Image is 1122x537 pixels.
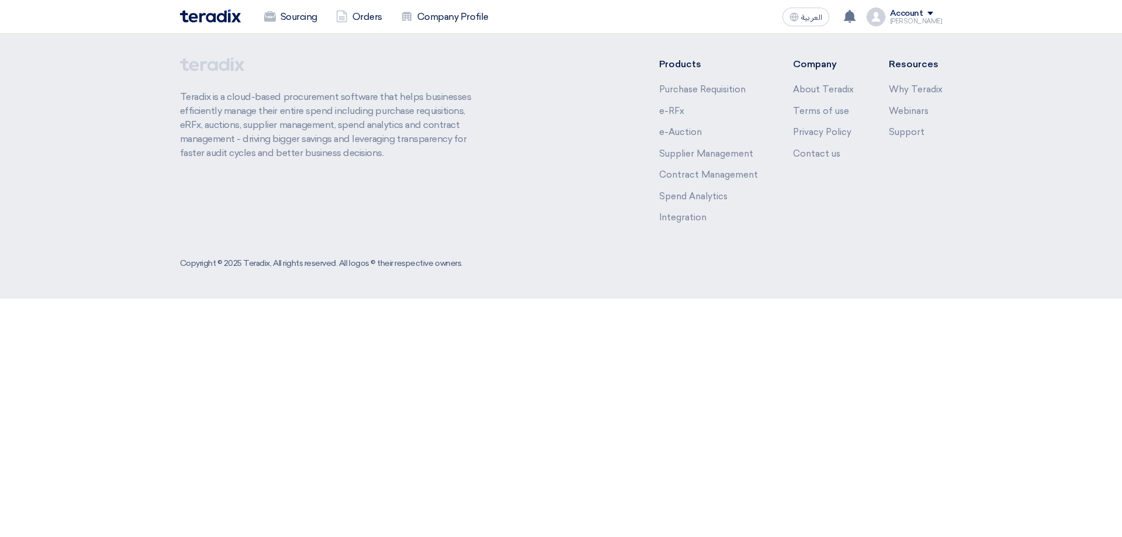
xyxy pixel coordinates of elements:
[867,8,885,26] img: profile_test.png
[659,169,758,180] a: Contract Management
[890,9,923,19] div: Account
[659,127,702,137] a: e-Auction
[327,4,392,30] a: Orders
[659,212,707,223] a: Integration
[889,57,943,71] li: Resources
[180,9,241,23] img: Teradix logo
[659,148,753,159] a: Supplier Management
[659,84,746,95] a: Purchase Requisition
[659,191,728,202] a: Spend Analytics
[255,4,327,30] a: Sourcing
[793,148,840,159] a: Contact us
[793,106,849,116] a: Terms of use
[801,13,822,22] span: العربية
[782,8,829,26] button: العربية
[889,84,943,95] a: Why Teradix
[659,57,758,71] li: Products
[889,127,924,137] a: Support
[180,257,463,269] div: Copyright © 2025 Teradix, All rights reserved. All logos © their respective owners.
[793,127,851,137] a: Privacy Policy
[659,106,684,116] a: e-RFx
[889,106,929,116] a: Webinars
[890,18,943,25] div: [PERSON_NAME]
[793,57,854,71] li: Company
[180,90,485,160] p: Teradix is a cloud-based procurement software that helps businesses efficiently manage their enti...
[392,4,498,30] a: Company Profile
[793,84,854,95] a: About Teradix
